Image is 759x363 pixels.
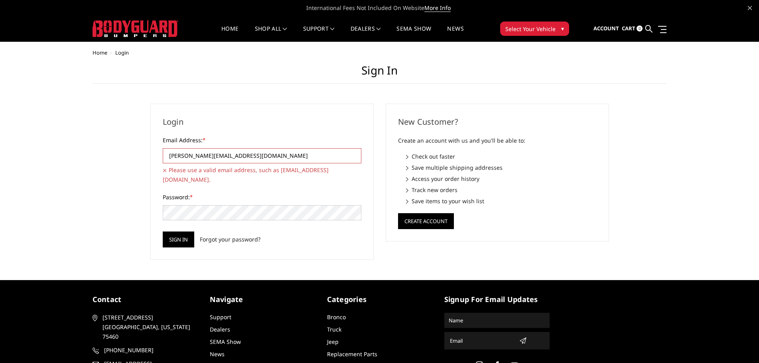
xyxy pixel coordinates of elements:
[93,20,178,37] img: BODYGUARD BUMPERS
[327,294,432,305] h5: Categories
[406,197,597,205] li: Save items to your wish list
[446,314,548,327] input: Name
[163,116,361,128] h2: Login
[115,49,129,56] span: Login
[406,186,597,194] li: Track new orders
[398,136,597,145] p: Create an account with us and you'll be able to:
[210,294,315,305] h5: Navigate
[505,25,556,33] span: Select Your Vehicle
[396,26,431,41] a: SEMA Show
[103,313,195,341] span: [STREET_ADDRESS] [GEOGRAPHIC_DATA], [US_STATE] 75460
[593,18,619,39] a: Account
[444,294,550,305] h5: signup for email updates
[200,235,260,243] a: Forgot your password?
[719,325,759,363] iframe: Chat Widget
[93,294,198,305] h5: contact
[637,26,643,31] span: 0
[327,326,341,333] a: Truck
[398,216,454,224] a: Create Account
[561,24,564,33] span: ▾
[447,26,463,41] a: News
[351,26,381,41] a: Dealers
[424,4,451,12] a: More Info
[622,18,643,39] a: Cart 0
[327,338,339,345] a: Jeep
[447,334,516,347] input: Email
[327,350,377,358] a: Replacement Parts
[93,345,198,355] a: [PHONE_NUMBER]
[500,22,569,36] button: Select Your Vehicle
[210,326,230,333] a: Dealers
[163,136,361,144] label: Email Address:
[104,345,197,355] span: [PHONE_NUMBER]
[622,25,635,32] span: Cart
[398,116,597,128] h2: New Customer?
[406,175,597,183] li: Access your order history
[398,213,454,229] button: Create Account
[210,313,231,321] a: Support
[163,165,361,184] span: Please use a valid email address, such as [EMAIL_ADDRESS][DOMAIN_NAME].
[593,25,619,32] span: Account
[93,49,107,56] a: Home
[221,26,239,41] a: Home
[303,26,335,41] a: Support
[93,64,667,84] h1: Sign in
[163,232,194,247] input: Sign in
[210,338,241,345] a: SEMA Show
[327,313,346,321] a: Bronco
[163,193,361,201] label: Password:
[210,350,225,358] a: News
[255,26,287,41] a: shop all
[406,152,597,161] li: Check out faster
[406,163,597,172] li: Save multiple shipping addresses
